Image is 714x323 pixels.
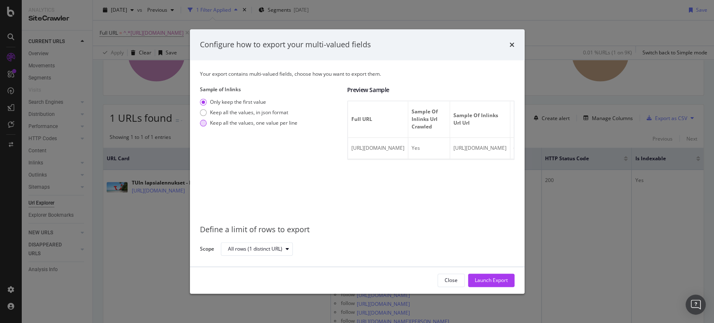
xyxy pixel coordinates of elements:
[438,274,465,287] button: Close
[468,274,514,287] button: Launch Export
[686,295,706,315] div: Open Intercom Messenger
[200,39,371,50] div: Configure how to export your multi-valued fields
[412,108,444,131] span: Sample of Inlinks Url Crawled
[228,246,282,251] div: All rows (1 distinct URL)
[190,29,525,294] div: modal
[351,144,404,151] span: https://www.tui.fi/matkatarjoukset/tarjoushinta-lapset/
[351,115,402,123] span: Full URL
[210,98,266,105] div: Only keep the first value
[210,109,288,116] div: Keep all the values, in json format
[475,277,508,284] div: Launch Export
[200,224,514,235] div: Define a limit of rows to export
[200,98,297,105] div: Only keep the first value
[453,112,504,127] span: Sample of Inlinks Url Url
[347,86,514,94] div: Preview Sample
[408,138,450,159] td: Yes
[200,70,514,77] div: Your export contains multi-valued fields, choose how you want to export them.
[450,138,510,159] td: [URL][DOMAIN_NAME]
[200,245,214,254] label: Scope
[509,39,514,50] div: times
[210,119,297,126] div: Keep all the values, one value per line
[445,277,458,284] div: Close
[200,86,340,93] label: Sample of Inlinks
[221,242,293,256] button: All rows (1 distinct URL)
[200,109,297,116] div: Keep all the values, in json format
